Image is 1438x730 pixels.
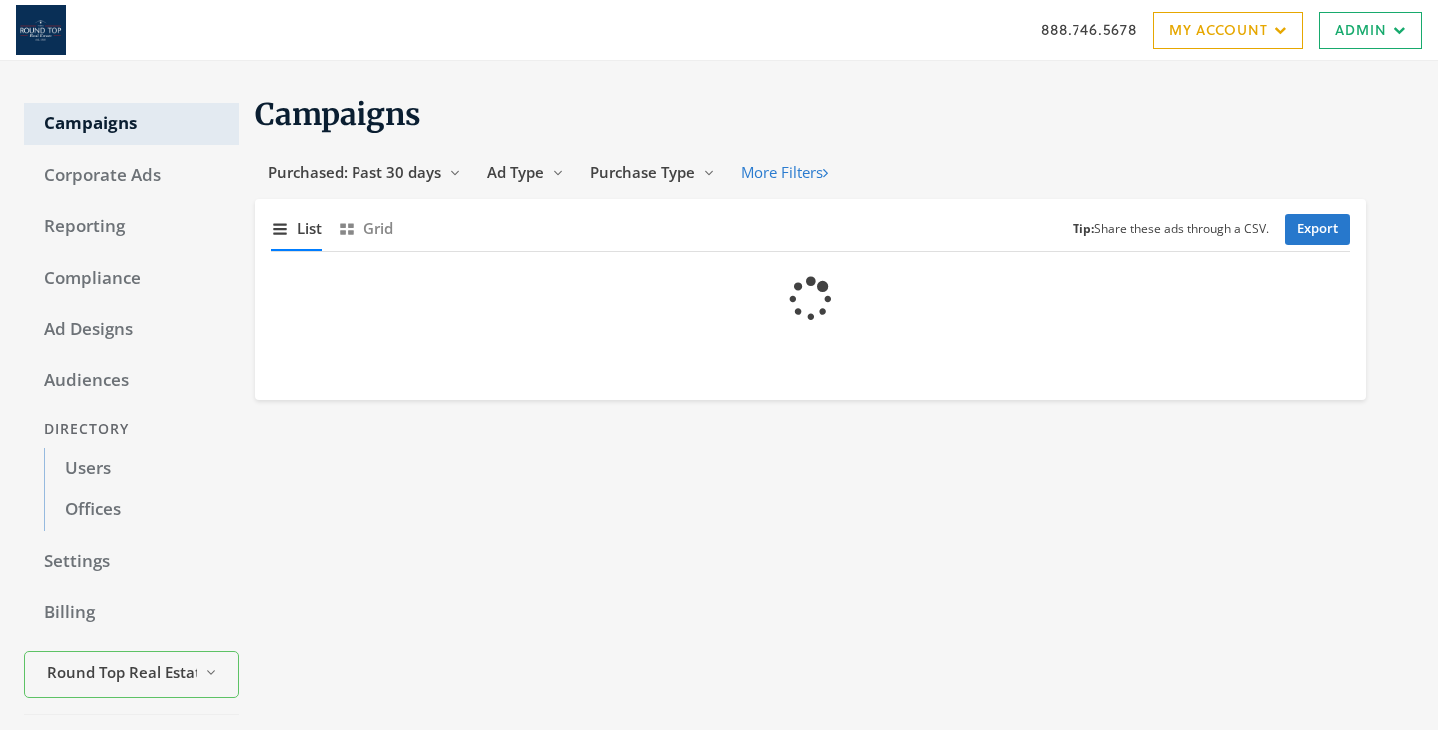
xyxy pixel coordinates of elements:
a: Campaigns [24,103,239,145]
a: My Account [1153,12,1303,49]
a: Reporting [24,206,239,248]
a: Audiences [24,361,239,402]
button: Purchased: Past 30 days [255,154,474,191]
span: Grid [363,217,393,240]
span: Round Top Real Estate [47,661,197,684]
a: Ad Designs [24,309,239,351]
a: Admin [1319,12,1422,49]
a: Offices [44,489,239,531]
span: Campaigns [255,95,421,133]
button: List [271,207,322,250]
button: Round Top Real Estate [24,651,239,698]
a: Export [1285,214,1350,245]
small: Share these ads through a CSV. [1073,220,1269,239]
a: Settings [24,541,239,583]
a: 888.746.5678 [1041,19,1137,40]
b: Tip: [1073,220,1094,237]
span: Purchase Type [590,162,695,182]
a: Users [44,448,239,490]
span: List [297,217,322,240]
button: Purchase Type [577,154,728,191]
a: Corporate Ads [24,155,239,197]
div: Directory [24,411,239,448]
button: Ad Type [474,154,577,191]
button: Grid [338,207,393,250]
button: More Filters [728,154,841,191]
img: Adwerx [16,5,66,55]
span: Ad Type [487,162,544,182]
a: Compliance [24,258,239,300]
a: Billing [24,592,239,634]
span: Purchased: Past 30 days [268,162,441,182]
